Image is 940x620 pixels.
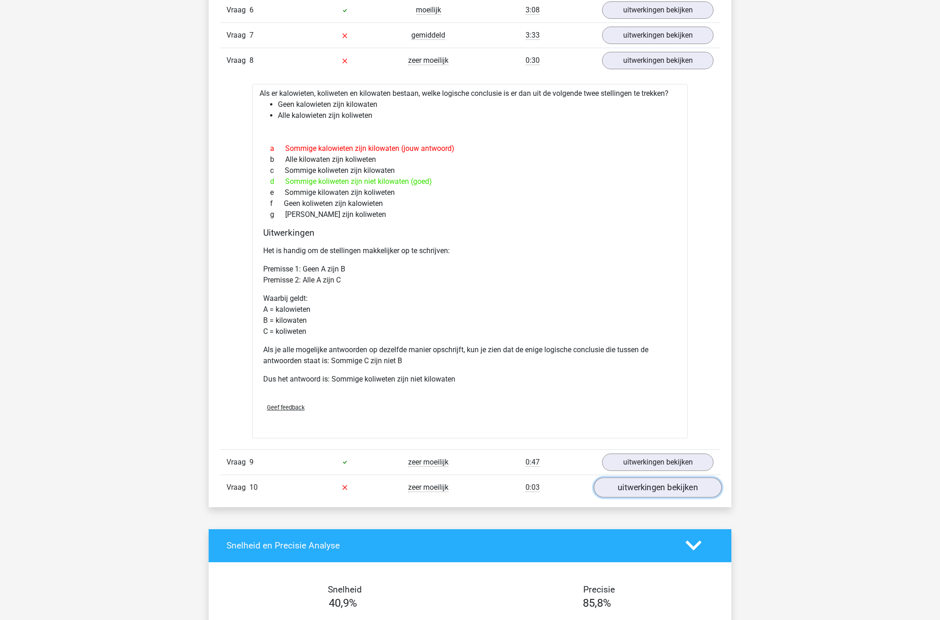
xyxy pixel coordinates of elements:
[602,52,713,69] a: uitwerkingen bekijken
[278,110,680,121] li: Alle kalowieten zijn koliweten
[594,477,722,498] a: uitwerkingen bekijken
[263,176,677,187] div: Sommige koliweten zijn niet kilowaten (goed)
[270,198,284,209] span: f
[481,584,717,595] h4: Precisie
[263,209,677,220] div: [PERSON_NAME] zijn koliweten
[267,404,304,411] span: Geef feedback
[263,245,677,256] p: Het is handig om de stellingen makkelijker op te schrijven:
[252,84,688,438] div: Als er kalowieten, koliweten en kilowaten bestaan, welke logische conclusie is er dan uit de volg...
[270,209,285,220] span: g
[263,293,677,337] p: Waarbij geldt: A = kalowieten B = kilowaten C = koliweten
[249,483,258,492] span: 10
[602,454,713,471] a: uitwerkingen bekijken
[263,154,677,165] div: Alle kilowaten zijn koliweten
[602,1,713,19] a: uitwerkingen bekijken
[263,187,677,198] div: Sommige kilowaten zijn koliweten
[249,6,254,14] span: 6
[416,6,441,15] span: moeilijk
[263,165,677,176] div: Sommige koliweten zijn kilowaten
[263,344,677,366] p: Als je alle mogelijke antwoorden op dezelfde manier opschrijft, kun je zien dat de enige logische...
[227,55,249,66] span: Vraag
[227,5,249,16] span: Vraag
[227,30,249,41] span: Vraag
[263,227,677,238] h4: Uitwerkingen
[525,31,540,40] span: 3:33
[602,27,713,44] a: uitwerkingen bekijken
[411,31,445,40] span: gemiddeld
[263,264,677,286] p: Premisse 1: Geen A zijn B Premisse 2: Alle A zijn C
[583,597,611,609] span: 85,8%
[249,56,254,65] span: 8
[227,457,249,468] span: Vraag
[278,99,680,110] li: Geen kalowieten zijn kilowaten
[525,6,540,15] span: 3:08
[270,143,285,154] span: a
[227,482,249,493] span: Vraag
[408,483,448,492] span: zeer moeilijk
[270,165,285,176] span: c
[270,154,285,165] span: b
[270,187,285,198] span: e
[263,374,677,385] p: Dus het antwoord is: Sommige koliweten zijn niet kilowaten
[525,458,540,467] span: 0:47
[249,31,254,39] span: 7
[249,458,254,466] span: 9
[227,584,463,595] h4: Snelheid
[408,458,448,467] span: zeer moeilijk
[408,56,448,65] span: zeer moeilijk
[525,56,540,65] span: 0:30
[525,483,540,492] span: 0:03
[329,597,357,609] span: 40,9%
[270,176,285,187] span: d
[263,198,677,209] div: Geen koliweten zijn kalowieten
[227,540,672,551] h4: Snelheid en Precisie Analyse
[263,143,677,154] div: Sommige kalowieten zijn kilowaten (jouw antwoord)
